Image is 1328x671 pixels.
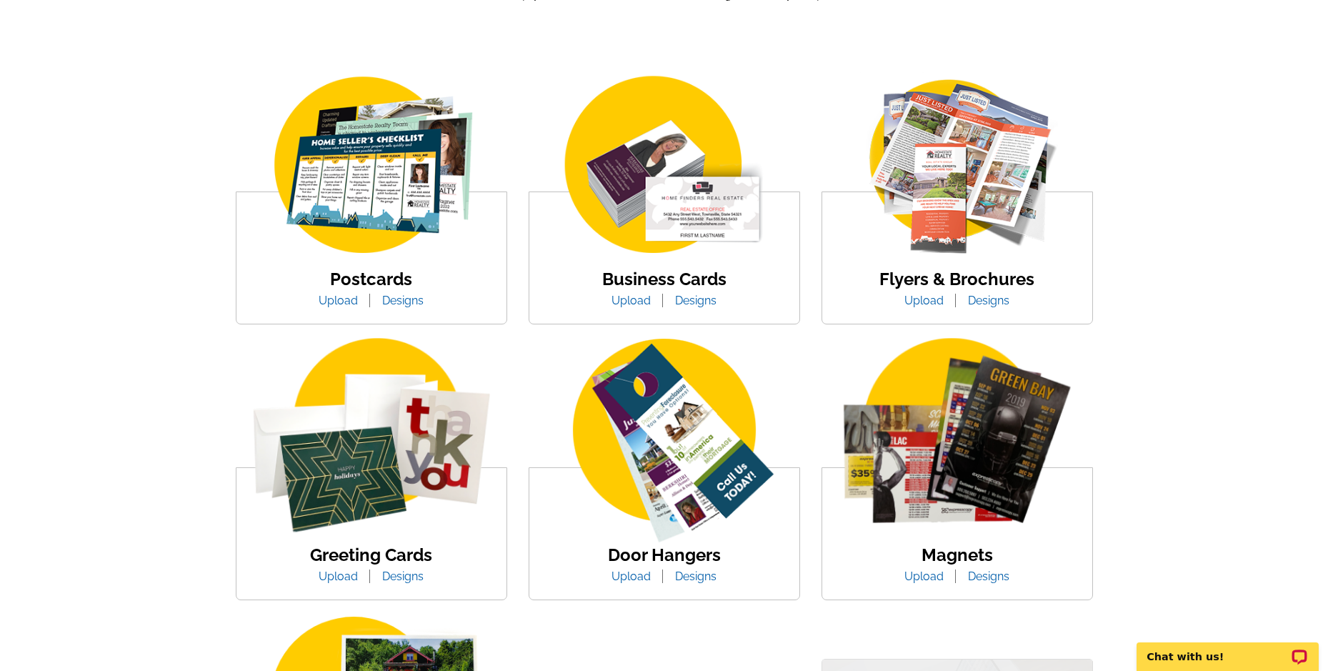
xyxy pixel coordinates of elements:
[879,269,1034,289] a: Flyers & Brochures
[957,570,1020,583] a: Designs
[822,338,1092,547] img: magnets.png
[543,72,786,260] img: business-card.png
[836,72,1079,260] img: flyer-card.png
[894,570,954,583] a: Upload
[1127,626,1328,671] iframe: LiveChat chat widget
[330,269,412,289] a: Postcards
[664,294,727,307] a: Designs
[250,72,493,260] img: img_postcard.png
[371,294,434,307] a: Designs
[922,545,993,565] a: Magnets
[664,570,727,583] a: Designs
[601,294,661,307] a: Upload
[894,294,954,307] a: Upload
[608,545,721,565] a: Door Hangers
[957,294,1020,307] a: Designs
[602,269,727,289] a: Business Cards
[236,338,506,547] img: greeting-card.png
[371,570,434,583] a: Designs
[308,294,369,307] a: Upload
[601,570,661,583] a: Upload
[529,338,799,547] img: door-hanger-img.png
[310,545,432,565] a: Greeting Cards
[308,570,369,583] a: Upload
